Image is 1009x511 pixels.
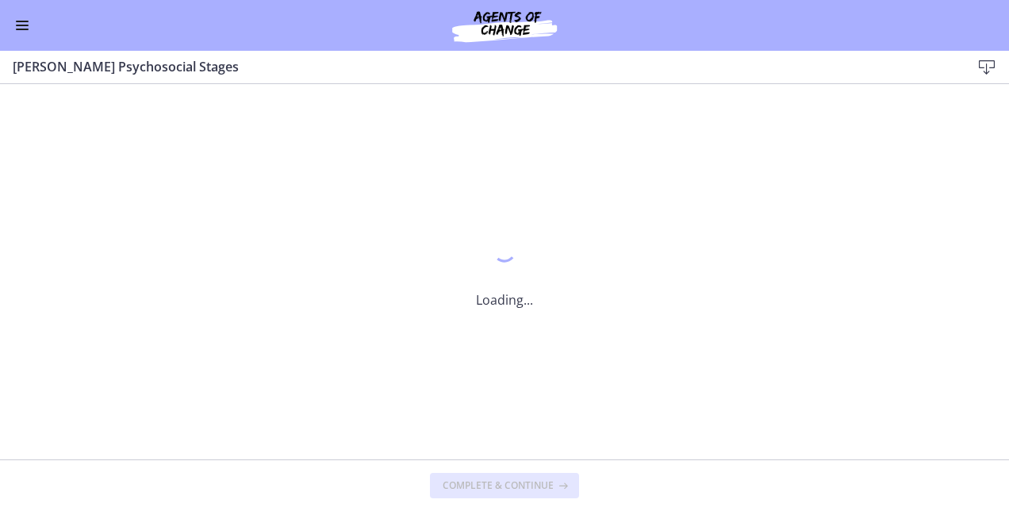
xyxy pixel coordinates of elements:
[13,16,32,35] button: Enable menu
[476,235,533,271] div: 1
[476,290,533,309] p: Loading...
[443,479,554,492] span: Complete & continue
[409,6,600,44] img: Agents of Change
[13,57,946,76] h3: [PERSON_NAME] Psychosocial Stages
[430,473,579,498] button: Complete & continue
